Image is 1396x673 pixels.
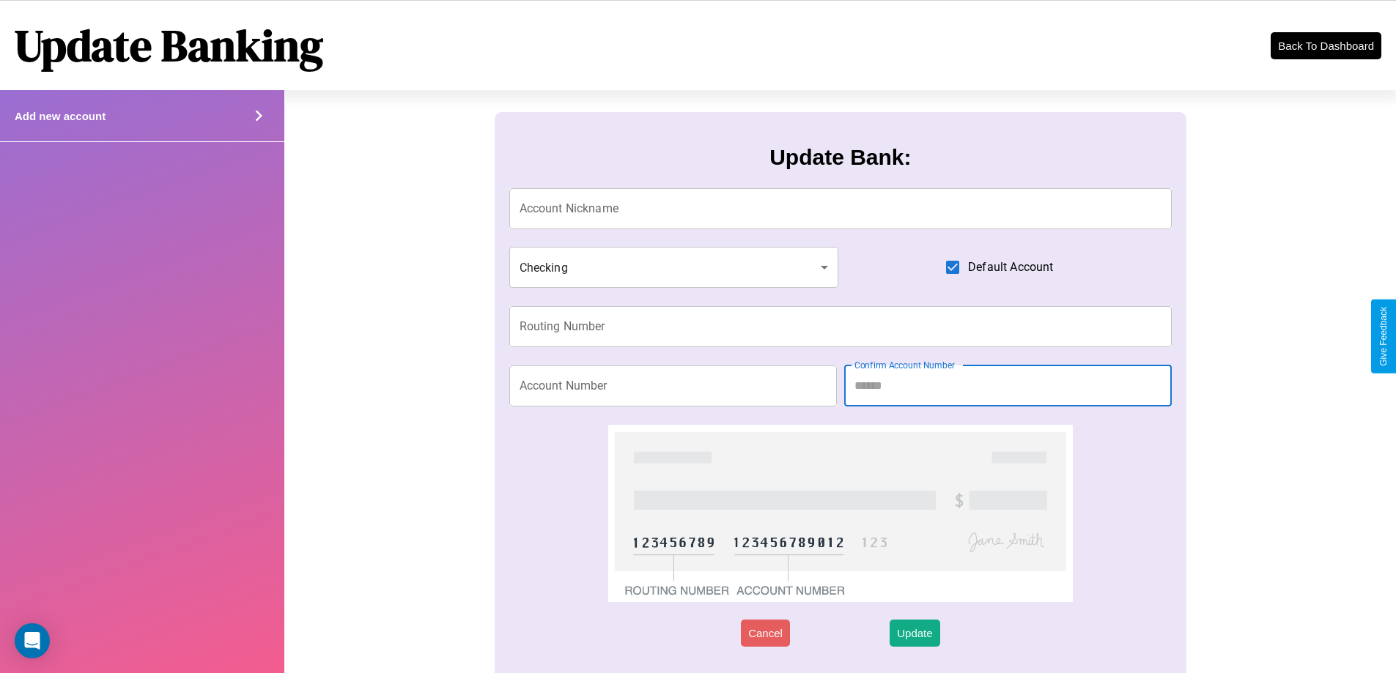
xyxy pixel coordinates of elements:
[968,259,1053,276] span: Default Account
[890,620,939,647] button: Update
[1271,32,1381,59] button: Back To Dashboard
[15,623,50,658] div: Open Intercom Messenger
[15,15,323,75] h1: Update Banking
[1378,307,1389,366] div: Give Feedback
[769,145,911,170] h3: Update Bank:
[608,425,1072,602] img: check
[741,620,790,647] button: Cancel
[509,247,839,288] div: Checking
[854,359,955,371] label: Confirm Account Number
[15,110,106,122] h4: Add new account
